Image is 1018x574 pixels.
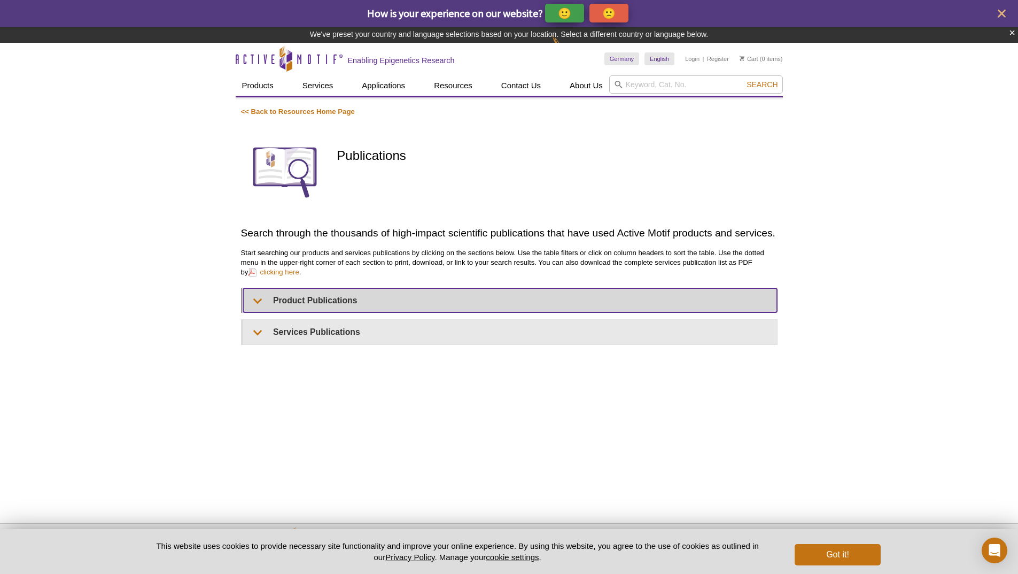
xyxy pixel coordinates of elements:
[241,127,329,216] img: Publications
[740,56,744,61] img: Your Cart
[348,56,455,65] h2: Enabling Epigenetics Research
[241,248,778,277] p: Start searching our products and services publications by clicking on the sections below. Use the...
[367,6,543,20] span: How is your experience on our website?
[296,75,340,96] a: Services
[236,75,280,96] a: Products
[558,6,571,20] p: 🙂
[740,52,783,65] li: (0 items)
[707,55,729,63] a: Register
[747,80,778,89] span: Search
[743,80,781,89] button: Search
[552,35,580,60] img: Change Here
[337,149,777,164] h1: Publications
[563,75,609,96] a: About Us
[1009,27,1015,39] button: ×
[243,288,777,312] summary: Product Publications
[602,6,616,20] p: 🙁
[495,75,547,96] a: Contact Us
[644,52,674,65] a: English
[236,524,359,567] img: Active Motif,
[428,75,479,96] a: Resources
[355,75,411,96] a: Applications
[248,267,299,277] a: clicking here
[795,544,880,565] button: Got it!
[995,7,1008,20] button: close
[138,540,778,563] p: This website uses cookies to provide necessary site functionality and improve your online experie...
[685,55,700,63] a: Login
[241,226,778,240] h2: Search through the thousands of high-impact scientific publications that have used Active Motif p...
[241,108,355,116] a: << Back to Resources Home Page
[740,55,758,63] a: Cart
[703,52,704,65] li: |
[604,52,639,65] a: Germany
[982,538,1007,563] div: Open Intercom Messenger
[486,553,539,562] button: cookie settings
[243,320,777,344] summary: Services Publications
[609,75,783,94] input: Keyword, Cat. No.
[385,553,434,562] a: Privacy Policy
